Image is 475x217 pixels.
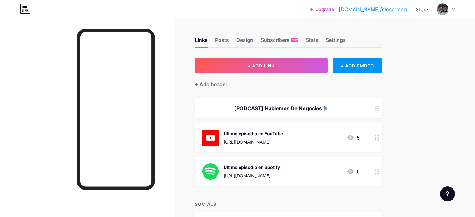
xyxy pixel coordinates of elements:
[437,3,448,15] img: Jonathan Aguirre Martin
[333,58,382,73] div: + ADD EMBED
[306,36,318,47] div: Stats
[292,38,298,42] span: NEW
[347,168,360,175] div: 6
[195,81,227,88] div: + Add header
[339,6,407,13] a: [DOMAIN_NAME]/closermdq
[195,58,328,73] button: + ADD LINK
[347,134,360,141] div: 5
[195,201,382,207] div: SOCIALS
[236,36,253,47] div: Design
[195,36,208,47] div: Links
[224,164,280,170] div: Último episodio en Spotify
[215,36,229,47] div: Posts
[202,130,219,146] img: Último episodio en YouTube
[202,163,219,180] img: Último episodio en Spotify
[202,105,360,112] div: [PODCAST] Hablemos De Negocios🎙️
[310,7,334,12] a: Upgrade
[248,63,275,68] span: + ADD LINK
[261,36,298,47] div: Subscribers
[326,36,346,47] div: Settings
[224,139,283,145] div: [URL][DOMAIN_NAME]
[416,6,428,13] div: Share
[224,130,283,137] div: Último episodio en YouTube
[224,172,280,179] div: [URL][DOMAIN_NAME]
